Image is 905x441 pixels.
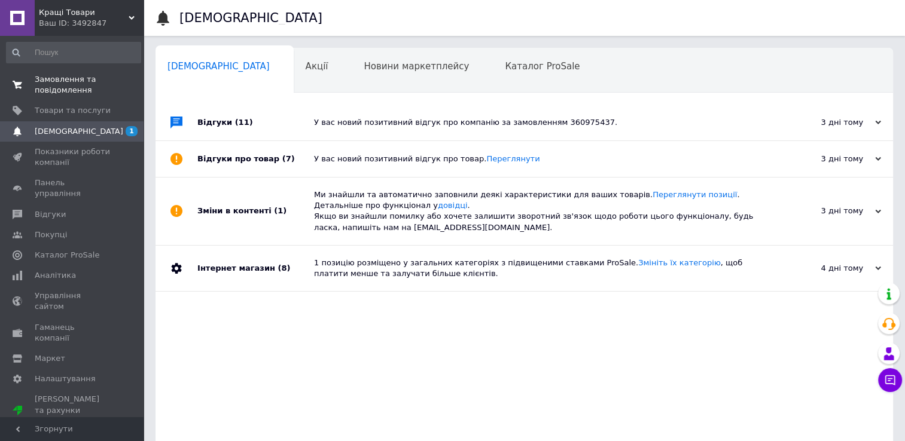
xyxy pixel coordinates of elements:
span: (8) [278,264,290,272]
div: 1 позицію розміщено у загальних категоріях з підвищеними ставками ProSale. , щоб платити менше та... [314,258,761,279]
span: Каталог ProSale [35,250,99,261]
div: У вас новий позитивний відгук про товар. [314,154,761,164]
div: 3 дні тому [761,154,881,164]
span: [DEMOGRAPHIC_DATA] [167,61,270,72]
span: Гаманець компанії [35,322,111,344]
input: Пошук [6,42,141,63]
span: Панель управління [35,177,111,199]
div: 4 дні тому [761,263,881,274]
div: Інтернет магазин [197,246,314,291]
div: 3 дні тому [761,206,881,216]
span: Акції [306,61,328,72]
div: Prom топ [35,416,111,427]
span: Управління сайтом [35,290,111,312]
button: Чат з покупцем [878,368,902,392]
span: Маркет [35,353,65,364]
span: Новини маркетплейсу [364,61,469,72]
span: Відгуки [35,209,66,220]
div: Ми знайшли та автоматично заповнили деякі характеристики для ваших товарів. . Детальніше про функ... [314,189,761,233]
span: Замовлення та повідомлення [35,74,111,96]
span: Аналітика [35,270,76,281]
div: Ваш ID: 3492847 [39,18,144,29]
div: Відгуки про товар [197,141,314,177]
span: Налаштування [35,373,96,384]
div: 3 дні тому [761,117,881,128]
a: Переглянути [486,154,540,163]
div: У вас новий позитивний відгук про компанію за замовленням 360975437. [314,117,761,128]
span: (1) [274,206,287,215]
div: Відгуки [197,105,314,140]
span: Каталог ProSale [505,61,580,72]
span: [DEMOGRAPHIC_DATA] [35,126,123,137]
span: Товари та послуги [35,105,111,116]
h1: [DEMOGRAPHIC_DATA] [179,11,322,25]
span: (7) [282,154,295,163]
div: Зміни в контенті [197,177,314,245]
span: [PERSON_NAME] та рахунки [35,394,111,427]
span: (11) [235,118,253,127]
span: Кращі Товари [39,7,129,18]
a: Переглянути позиції [653,190,737,199]
span: 1 [126,126,138,136]
span: Показники роботи компанії [35,146,111,168]
a: Змініть їх категорію [638,258,721,267]
a: довідці [438,201,468,210]
span: Покупці [35,229,67,240]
